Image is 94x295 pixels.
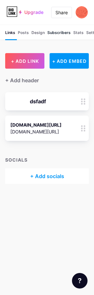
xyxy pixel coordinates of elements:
[10,97,65,105] div: dsfadf
[10,128,62,135] div: [DOMAIN_NAME][URL]
[11,58,39,64] span: + ADD LINK
[76,6,88,18] img: webalpe
[31,30,45,40] div: Design
[10,121,62,128] div: [DOMAIN_NAME][URL]
[5,76,39,84] div: + Add header
[5,156,89,163] div: SOCIALS
[18,30,29,40] div: Posts
[47,30,71,40] div: Subscribers
[55,9,68,16] div: Share
[5,53,44,69] button: + ADD LINK
[5,168,89,184] div: + Add socials
[50,53,89,69] div: + ADD EMBED
[5,30,15,40] div: Links
[73,30,84,40] div: Stats
[19,10,43,15] a: Upgrade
